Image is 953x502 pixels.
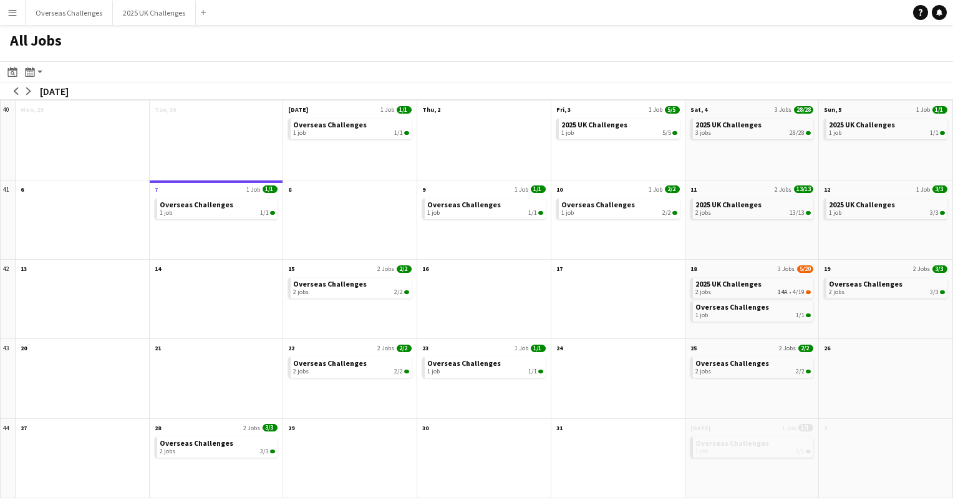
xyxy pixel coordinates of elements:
a: Overseas Challenges2 jobs3/3 [160,437,276,455]
a: 2025 UK Challenges1 job1/1 [829,119,945,137]
span: 2 jobs [829,288,844,296]
span: 18 [690,265,697,273]
span: Tue, 30 [155,106,176,114]
span: Sun, 5 [824,106,841,114]
span: 2/2 [394,288,403,296]
span: 8 [288,185,291,194]
span: 1/1 [932,106,947,114]
div: 42 [1,260,16,339]
span: 24 [556,344,563,352]
span: 1 job [695,448,708,455]
a: 2025 UK Challenges2 jobs13/13 [695,199,811,217]
span: 3 Jobs [775,106,791,114]
span: Overseas Challenges [293,120,367,129]
span: 29 [288,424,294,432]
span: 1/1 [397,106,412,114]
span: 2/2 [662,209,671,217]
span: 14A [778,288,788,296]
span: 3/3 [260,448,269,455]
span: 1/1 [260,209,269,217]
span: 2/2 [394,368,403,375]
div: • [695,288,811,296]
span: 1/1 [796,448,805,455]
span: 13/13 [806,211,811,215]
span: 19 [824,265,830,273]
span: 12 [824,185,830,194]
span: 28/28 [790,129,805,137]
span: 1/1 [538,370,543,373]
span: 1 job [695,312,708,319]
span: 2/2 [665,185,680,193]
span: Overseas Challenges [160,200,233,209]
a: Overseas Challenges2 jobs2/2 [695,357,811,375]
span: 2/2 [397,345,412,352]
span: 10 [556,185,563,194]
span: 3/3 [930,288,939,296]
div: [DATE] [40,85,69,97]
span: 2 Jobs [779,344,796,352]
span: 2025 UK Challenges [829,200,895,209]
span: Overseas Challenges [829,279,902,288]
span: Overseas Challenges [427,358,501,368]
span: 2 jobs [293,288,309,296]
span: 17 [556,265,563,273]
span: 1/1 [528,368,537,375]
a: Overseas Challenges2 jobs2/2 [293,357,409,375]
a: Overseas Challenges1 job1/1 [293,119,409,137]
span: 13 [21,265,27,273]
span: 1/1 [940,131,945,135]
span: 1/1 [404,131,409,135]
span: 1/1 [798,424,813,431]
span: Overseas Challenges [293,358,367,368]
span: 5/5 [662,129,671,137]
span: 5/5 [672,131,677,135]
span: 2 Jobs [913,265,930,273]
span: 2 Jobs [377,265,394,273]
span: 2 jobs [695,209,711,217]
div: 41 [1,180,16,260]
span: 1 Job [649,185,662,194]
span: Thu, 2 [422,106,440,114]
span: 7 [155,185,158,194]
span: 28/28 [806,131,811,135]
span: 1/1 [531,345,546,352]
a: 2025 UK Challenges3 jobs28/28 [695,119,811,137]
span: 20 [21,344,27,352]
span: 4/19 [793,288,805,296]
span: 3/3 [270,450,275,453]
span: 1 job [561,209,574,217]
div: 43 [1,339,16,418]
span: 1/1 [796,312,805,319]
span: 2 jobs [160,448,175,455]
span: 1/1 [394,129,403,137]
div: 40 [1,101,16,180]
span: 1/1 [806,450,811,453]
span: 2 jobs [293,368,309,375]
span: 2 Jobs [377,344,394,352]
a: Overseas Challenges2 jobs2/2 [293,278,409,296]
span: 1/1 [270,211,275,215]
span: 2 [824,424,827,432]
span: 5/20 [797,265,813,273]
span: Overseas Challenges [293,279,367,288]
span: Overseas Challenges [695,302,769,312]
a: Overseas Challenges2 jobs3/3 [829,278,945,296]
span: Overseas Challenges [561,200,635,209]
span: 3/3 [930,209,939,217]
span: 1 Job [515,344,528,352]
span: Fri, 3 [556,106,571,114]
button: Overseas Challenges [26,1,113,25]
span: 9 [422,185,425,194]
span: 1/1 [263,185,278,193]
span: 4/19 [806,290,811,294]
span: 1 Job [380,106,394,114]
span: 1 Job [916,185,930,194]
span: 15 [288,265,294,273]
span: 28/28 [794,106,813,114]
span: Mon, 29 [21,106,43,114]
span: Overseas Challenges [695,438,769,448]
span: 2/2 [796,368,805,375]
span: 27 [21,424,27,432]
a: Overseas Challenges1 job2/2 [561,199,677,217]
span: 2 jobs [695,288,711,296]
